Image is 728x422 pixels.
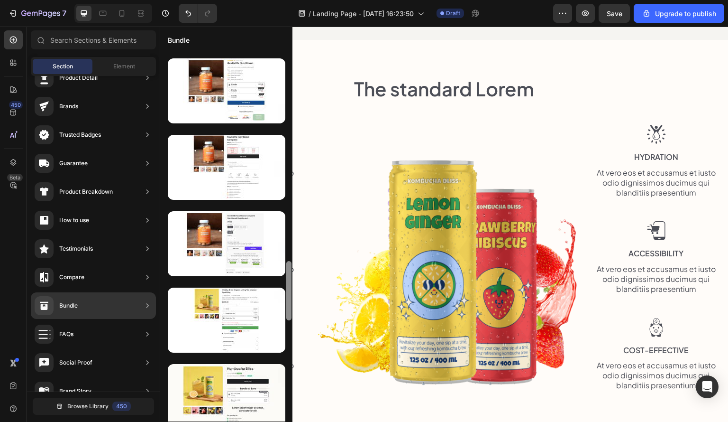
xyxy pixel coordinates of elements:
span: / [309,9,311,19]
div: Compare [59,272,84,282]
div: Brand Story [59,386,91,396]
button: 7 [4,4,71,23]
div: Undo/Redo [179,4,217,23]
div: Open Intercom Messenger [696,375,719,398]
p: At vero eos et accusamus et iusto odio dignissimos ducimus qui blanditiis praesentium [432,141,561,171]
div: Brands [59,102,78,111]
div: Product Breakdown [59,187,113,197]
button: Save [599,4,630,23]
span: Browse Library [67,402,109,411]
p: Hydration [432,126,561,136]
button: Browse Library450 [33,398,154,415]
div: How to use [59,216,89,225]
span: Draft [446,9,460,18]
img: gempages_432750572815254551-41a3dc15-d745-441b-9f5b-7429952425a5.svg [487,291,506,310]
p: Accessibility [432,222,561,232]
div: Upgrade to publish [642,9,716,19]
div: Product Detail [59,73,98,83]
div: Testimonials [59,244,93,253]
iframe: Design area [160,27,728,422]
span: Section [53,62,73,71]
div: FAQs [59,329,73,339]
div: Bundle [59,301,78,310]
span: Element [113,62,135,71]
span: Landing Page - [DATE] 16:23:50 [313,9,414,19]
p: At vero eos et accusamus et iusto odio dignissimos ducimus qui blanditiis praesentium [432,334,561,364]
p: Cost-Effective [432,319,561,329]
div: 450 [112,402,131,411]
input: Search Sections & Elements [31,30,156,49]
div: Guarantee [59,159,88,168]
div: Beta [7,174,23,181]
p: 7 [62,8,66,19]
span: Save [607,9,622,18]
img: gempages_432750572815254551-8a37c995-47f6-463d-88ce-f7612458e805.svg [487,195,506,214]
button: Upgrade to publish [634,4,724,23]
div: Social Proof [59,358,92,367]
div: 450 [9,101,23,109]
img: gempages_432750572815254551-1dc7ab17-a9f3-48e4-b97c-ab7fc9bcc5fe.svg [487,98,506,117]
div: Trusted Badges [59,130,101,140]
p: At vero eos et accusamus et iusto odio dignissimos ducimus qui blanditiis praesentium [432,238,561,267]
